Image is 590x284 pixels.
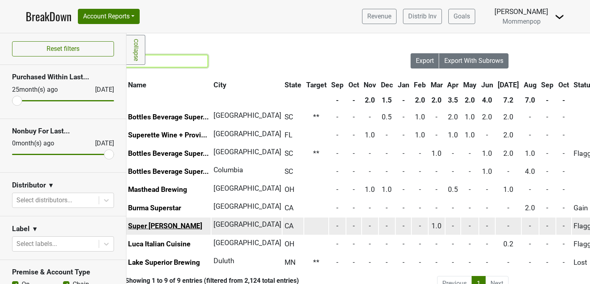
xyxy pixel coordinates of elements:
[439,53,509,68] button: Export With Subrows
[212,78,278,92] th: City: activate to sort column ascending
[386,258,388,266] span: -
[448,131,458,139] span: 1.0
[479,78,495,92] th: Jun: activate to sort column ascending
[128,131,207,139] a: Superette Wine + Provi...
[469,240,471,248] span: -
[469,185,471,193] span: -
[336,240,338,248] span: -
[353,185,355,193] span: -
[419,222,421,230] span: -
[555,12,564,22] img: Dropdown Menu
[419,185,421,193] span: -
[353,167,355,175] span: -
[214,148,281,156] span: [GEOGRAPHIC_DATA]
[486,258,488,266] span: -
[285,113,293,121] span: SC
[486,204,488,212] span: -
[465,131,475,139] span: 1.0
[306,81,327,89] span: Target
[486,185,488,193] span: -
[369,258,371,266] span: -
[503,18,541,25] span: Mommenpop
[214,202,281,210] span: [GEOGRAPHIC_DATA]
[214,166,243,174] span: Columbia
[486,131,488,139] span: -
[452,204,454,212] span: -
[12,139,76,148] div: 0 month(s) ago
[369,167,371,175] span: -
[419,167,421,175] span: -
[285,240,295,248] span: OH
[412,78,428,92] th: Feb: activate to sort column ascending
[403,149,405,157] span: -
[546,113,548,121] span: -
[429,93,445,107] th: 2.0
[126,78,211,92] th: Name: activate to sort column ascending
[336,204,338,212] span: -
[353,204,355,212] span: -
[214,130,281,138] span: [GEOGRAPHIC_DATA]
[369,222,371,230] span: -
[365,185,375,193] span: 1.0
[403,113,405,121] span: -
[529,185,531,193] span: -
[546,149,548,157] span: -
[482,113,492,121] span: 2.0
[353,113,355,121] span: -
[88,85,114,95] div: [DATE]
[362,93,378,107] th: 2.0
[486,240,488,248] span: -
[482,167,492,175] span: 1.0
[503,149,513,157] span: 2.0
[403,167,405,175] span: -
[128,81,146,89] span: Name
[353,240,355,248] span: -
[452,149,454,157] span: -
[452,222,454,230] span: -
[529,258,531,266] span: -
[128,240,191,248] a: Luca Italian Cuisine
[419,204,421,212] span: -
[431,222,441,230] span: 1.0
[452,258,454,266] span: -
[353,149,355,157] span: -
[353,258,355,266] span: -
[563,131,565,139] span: -
[469,258,471,266] span: -
[128,167,209,175] a: Bottles Beverage Super...
[369,204,371,212] span: -
[435,131,437,139] span: -
[496,78,521,92] th: Jul: activate to sort column ascending
[522,78,539,92] th: Aug: activate to sort column ascending
[529,222,531,230] span: -
[285,185,295,193] span: OH
[285,167,293,175] span: SC
[503,113,513,121] span: 2.0
[539,78,556,92] th: Sep: activate to sort column ascending
[461,78,478,92] th: May: activate to sort column ascending
[12,127,114,135] h3: Nonbuy For Last...
[546,204,548,212] span: -
[336,185,338,193] span: -
[563,258,565,266] span: -
[12,41,114,56] button: Reset filters
[546,167,548,175] span: -
[386,167,388,175] span: -
[214,239,281,247] span: [GEOGRAPHIC_DATA]
[285,149,293,157] span: SC
[12,181,46,189] h3: Distributor
[128,185,187,193] a: Masthead Brewing
[369,149,371,157] span: -
[336,167,338,175] span: -
[403,222,405,230] span: -
[346,93,361,107] th: -
[522,93,539,107] th: 7.0
[283,78,303,92] th: State: activate to sort column ascending
[353,222,355,230] span: -
[563,222,565,230] span: -
[503,185,513,193] span: 1.0
[469,204,471,212] span: -
[386,131,388,139] span: -
[415,113,425,121] span: 1.0
[411,53,439,68] button: Export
